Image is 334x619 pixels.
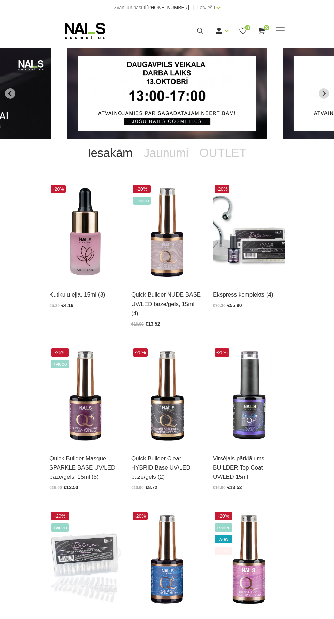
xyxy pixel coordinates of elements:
[146,485,157,490] span: €8.72
[133,512,148,520] span: -20%
[213,290,285,299] a: Ekspress komplekts (4)
[131,347,203,445] img: Klientu iemīļotajai Rubber bāzei esam mainījuši nosaukumu uz Quick Builder Clear HYBRID Base UV/L...
[131,485,144,490] span: €10.90
[257,27,266,35] a: 3
[213,183,285,282] img: Ekpress gēla tipši pieaudzēšanai 240 gab.Gēla nagu pieaudzēšana vēl nekad nav bijusi tik vienkārš...
[138,139,194,167] a: Jaunumi
[193,3,194,12] span: |
[131,183,203,282] img: Lieliskas noturības kamuflējošā bāze/gels, kas ir saudzīga pret dabīgo nagu un nebojā naga plātni...
[49,454,121,482] a: Quick Builder Masque SPARKLE BASE UV/LED bāze/gēls, 15ml (5)
[146,321,160,327] span: €13.52
[133,197,151,205] span: +Video
[213,510,285,609] img: Šī brīža iemīlētākais produkts, kas nepieviļ nevienu meistaru.Perfektas noturības kamuflāžas bāze...
[197,3,215,12] a: Latviešu
[213,347,285,445] img: Builder Top virsējais pārklājums bez lipīgā slāņa gellakas/gela pārklājuma izlīdzināšanai un nost...
[67,48,267,139] li: 1 of 13
[131,510,203,609] img: Virsējais pārklājums bez lipīgā slāņa un UV zilā pārklājuma. Nodrošina izcilu spīdumu manikīram l...
[213,485,226,490] span: €16.90
[215,535,232,543] span: wow
[319,88,329,99] button: Next slide
[51,348,69,357] span: -26%
[61,303,73,308] span: €4.16
[213,303,226,308] span: €70.30
[82,139,138,167] a: Iesakām
[264,25,269,30] span: 3
[114,3,189,12] div: Zvani un pasūti
[133,185,151,193] span: -20%
[245,25,250,30] span: 0
[64,485,78,490] span: €12.50
[227,303,242,308] span: €55.90
[215,185,229,193] span: -20%
[213,454,285,482] a: Virsējais pārklājums BUILDER Top Coat UV/LED 15ml
[215,547,232,555] span: top
[49,510,121,609] img: Ekpress gela tipši pieaudzēšanai 240 gab.Gela nagu pieaudzēšana vēl nekad nav bijusi tik vienkārš...
[49,290,121,299] a: Kutikulu eļļa, 15ml (3)
[49,485,62,490] span: €16.90
[131,290,203,318] a: Quick Builder NUDE BASE UV/LED bāze/gels, 15ml (4)
[215,523,232,532] span: +Video
[49,347,121,445] img: Maskējoša, viegli mirdzoša bāze/gels. Unikāls produkts ar daudz izmantošanas iespējām: •Bāze gell...
[49,303,60,308] span: €5.20
[51,360,69,368] span: +Video
[215,512,232,520] span: -20%
[131,454,203,482] a: Quick Builder Clear HYBRID Base UV/LED bāze/gels (2)
[215,348,229,357] span: -20%
[131,322,144,327] span: €16.90
[51,185,66,193] span: -20%
[5,88,15,99] button: Go to last slide
[227,485,242,490] span: €13.52
[146,5,189,10] a: [PHONE_NUMBER]
[51,523,69,532] span: +Video
[133,348,148,357] span: -20%
[239,27,247,35] a: 0
[49,183,121,282] img: Mitrinoša, mīkstinoša un aromātiska kutikulas eļļa. Bagāta ar nepieciešamo omega-3, 6 un 9, kā ar...
[194,139,252,167] a: OUTLET
[51,512,69,520] span: -20%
